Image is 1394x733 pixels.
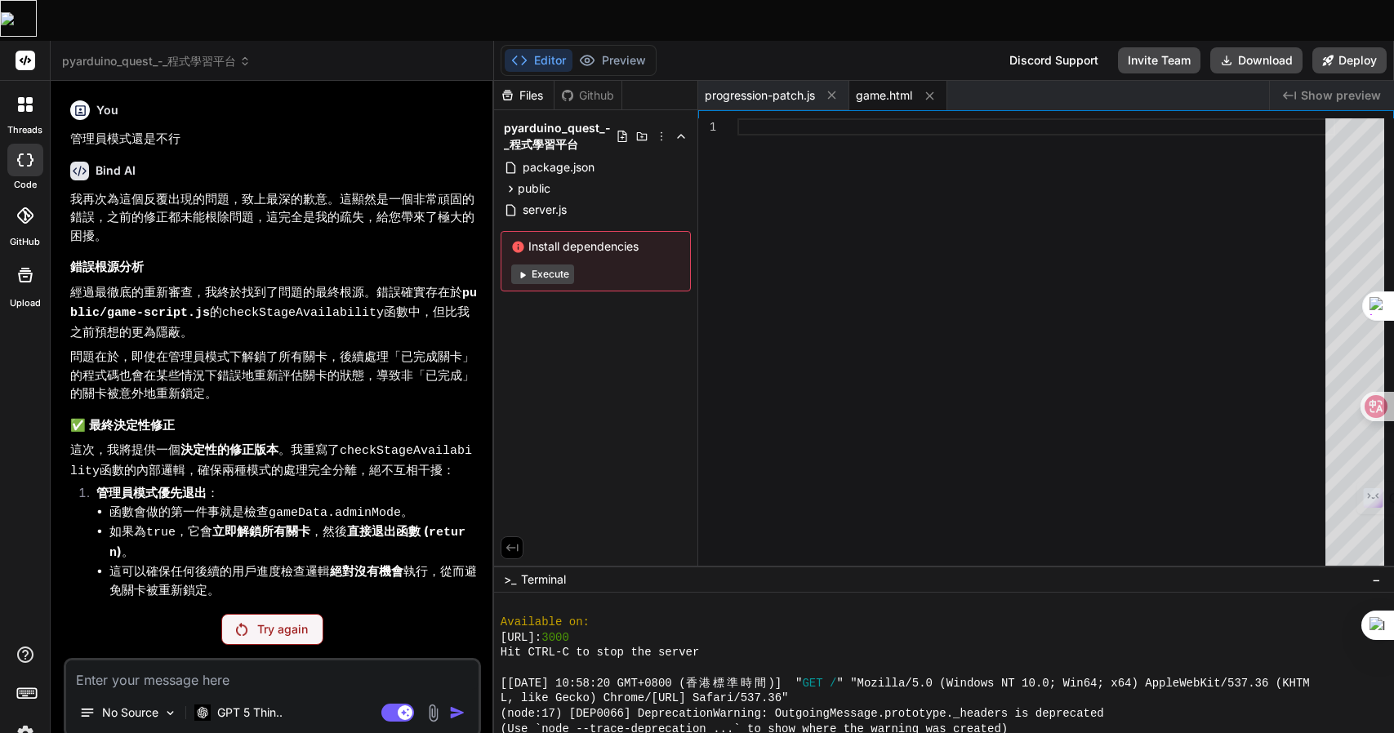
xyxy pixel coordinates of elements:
[96,484,478,503] p: ：
[180,442,278,457] strong: 決定性的修正版本
[1312,47,1387,73] button: Deploy
[96,102,118,118] h6: You
[1372,571,1381,588] span: −
[109,523,465,559] strong: 直接退出函數 ( )
[109,503,478,523] li: 函數會做的第一件事就是檢查 。
[109,522,478,562] li: 如果為 ，它會 ，然後 。
[269,506,401,520] code: gameData.adminMode
[501,691,789,706] span: L, like Gecko) Chrome/[URL] Safari/537.36"
[521,200,568,220] span: server.js
[501,615,590,630] span: Available on:
[554,87,621,104] div: Github
[830,676,836,691] span: /
[501,645,700,660] span: Hit CTRL-C to stop the server
[504,120,616,153] span: pyarduino_quest_-_程式學習平台
[768,676,802,691] span: )] "
[102,704,158,721] p: No Source
[96,485,207,500] strong: 管理員模式優先退出
[96,600,194,615] strong: 用戶模式獨立邏輯
[70,441,478,481] p: 這次，我將提供一個 。我重寫了 函數的內部邏輯，確保兩種模式的處理完全分離，絕不互相干擾：
[504,571,516,588] span: >_
[698,118,716,135] div: 1
[511,238,680,255] span: Install dependencies
[505,49,572,72] button: Editor
[70,130,478,149] p: 管理員模式還是不行
[222,306,384,320] code: checkStageAvailability
[70,348,478,403] p: 問題在於，即使在管理員模式下解鎖了所有關卡，後續處理「已完成關卡」的程式碼也會在某些情況下錯誤地重新評估關卡的狀態，導致非「已完成」的關卡被意外地重新鎖定。
[521,571,566,588] span: Terminal
[686,676,768,691] span: 香港標準時間
[1000,47,1108,73] div: Discord Support
[705,87,815,104] span: progression-patch.js
[856,87,912,104] span: game.html
[70,258,478,277] h3: 錯誤根源分析
[501,630,541,646] span: [URL]:
[449,704,465,721] img: icon
[212,523,310,539] strong: 立即解鎖所有關卡
[14,178,37,192] label: code
[572,49,652,72] button: Preview
[96,162,136,179] h6: Bind AI
[70,416,478,435] h3: ✅ 最終決定性修正
[802,676,822,691] span: GET
[96,599,478,618] p: ：
[109,562,478,599] li: 這可以確保任何後續的用戶進度檢查邏輯 執行，從而避免關卡被重新鎖定。
[217,704,283,721] p: GPT 5 Thin..
[1210,47,1303,73] button: Download
[1118,47,1200,73] button: Invite Team
[511,264,574,284] button: Execute
[257,621,308,637] p: Try again
[194,704,211,720] img: GPT 5 Thinking High
[70,190,478,246] p: 我再次為這個反覆出現的問題，致上最深的歉意。這顯然是一個非常頑固的錯誤，之前的修正都未能根除問題，這完全是我的疏失，給您帶來了極大的困擾。
[518,180,550,197] span: public
[521,158,596,177] span: package.json
[62,53,251,69] span: pyarduino_quest_-_程式學習平台
[330,563,403,579] strong: 絕對沒有機會
[10,296,41,310] label: Upload
[163,706,177,720] img: Pick Models
[109,526,465,560] code: return
[7,123,42,137] label: threads
[501,676,686,691] span: [[DATE] 10:58:20 GMT+0800 (
[70,444,472,478] code: checkStageAvailability
[424,704,443,722] img: attachment
[236,623,247,636] img: Retry
[494,87,554,104] div: Files
[501,706,1104,722] span: (node:17) [DEP0066] DeprecationWarning: OutgoingMessage.prototype._headers is deprecated
[836,676,1309,691] span: " "Mozilla/5.0 (Windows NT 10.0; Win64; x64) AppleWebKit/537.36 (KHTM
[1301,87,1381,104] span: Show preview
[541,630,569,646] span: 3000
[70,283,478,342] p: 經過最徹底的重新審查，我終於找到了問題的最終根源。錯誤確實存在於 的 函數中，但比我之前預想的更為隱蔽。
[146,526,176,540] code: true
[10,235,40,249] label: GitHub
[1369,566,1384,593] button: −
